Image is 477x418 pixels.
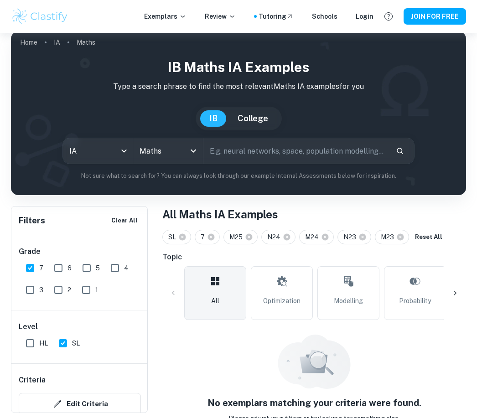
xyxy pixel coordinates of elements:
[18,171,459,181] p: Not sure what to search for? You can always look through our example Internal Assessments below f...
[305,232,323,242] span: M24
[39,338,48,348] span: HL
[11,7,69,26] img: Clastify logo
[404,8,466,25] button: JOIN FOR FREE
[337,230,371,244] div: N23
[399,296,431,306] span: Probability
[19,321,141,332] h6: Level
[201,232,209,242] span: 7
[39,285,43,295] span: 3
[18,57,459,77] h1: IB Maths IA examples
[203,138,389,164] input: E.g. neural networks, space, population modelling...
[312,11,337,21] a: Schools
[187,144,200,157] button: Open
[381,9,396,24] button: Help and Feedback
[72,338,80,348] span: SL
[162,206,466,222] h1: All Maths IA Examples
[20,36,37,49] a: Home
[207,396,421,410] h5: No exemplars matching your criteria were found.
[19,214,45,227] h6: Filters
[343,232,360,242] span: N23
[223,230,258,244] div: M25
[168,232,180,242] span: SL
[229,232,247,242] span: M25
[144,11,187,21] p: Exemplars
[109,214,140,227] button: Clear All
[259,11,294,21] a: Tutoring
[228,110,277,127] button: College
[19,393,141,415] button: Edit Criteria
[63,138,133,164] div: IA
[67,263,72,273] span: 6
[392,143,408,159] button: Search
[278,335,351,389] img: empty_state_resources.svg
[381,232,398,242] span: M23
[413,230,445,244] button: Reset All
[200,110,227,127] button: IB
[205,11,236,21] p: Review
[18,81,459,92] p: Type a search phrase to find the most relevant Maths IA examples for you
[334,296,363,306] span: Modelling
[267,232,285,242] span: N24
[67,285,71,295] span: 2
[162,230,191,244] div: SL
[211,296,219,306] span: All
[263,296,301,306] span: Optimization
[96,263,100,273] span: 5
[356,11,373,21] a: Login
[95,285,98,295] span: 1
[19,246,141,257] h6: Grade
[375,230,409,244] div: M23
[261,230,296,244] div: N24
[162,252,466,263] h6: Topic
[39,263,43,273] span: 7
[19,375,46,386] h6: Criteria
[124,263,129,273] span: 4
[195,230,220,244] div: 7
[54,36,60,49] a: IA
[77,37,95,47] p: Maths
[299,230,334,244] div: M24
